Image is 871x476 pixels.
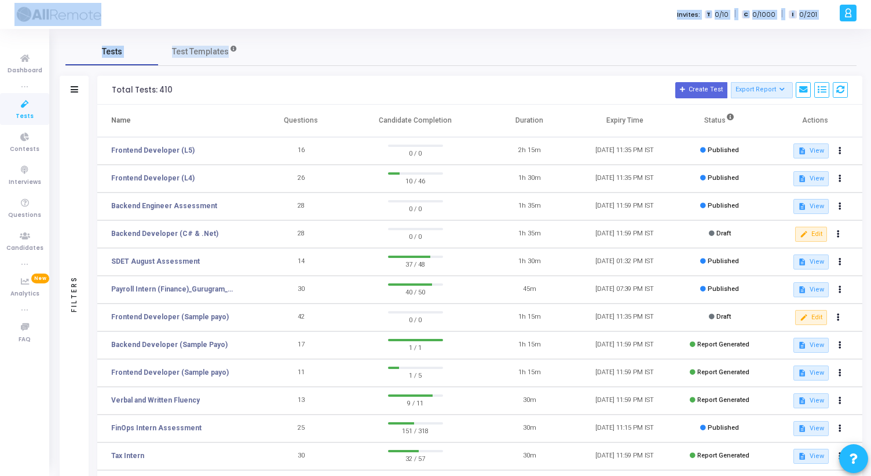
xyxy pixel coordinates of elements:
span: Published [708,424,739,431]
td: 42 [254,304,349,331]
td: [DATE] 11:59 PM IST [577,387,672,415]
td: 2h 15m [482,137,577,165]
td: 30m [482,415,577,442]
span: 32 / 57 [388,452,443,464]
a: FinOps Intern Assessment [111,423,202,433]
td: [DATE] 01:32 PM IST [577,248,672,276]
span: 0 / 0 [388,202,443,214]
button: Create Test [675,82,727,98]
span: Draft [716,313,731,320]
span: 0 / 0 [388,230,443,242]
span: 1 / 5 [388,369,443,381]
span: Dashboard [8,66,42,76]
span: Published [708,146,739,154]
a: Payroll Intern (Finance)_Gurugram_Campus [111,284,236,294]
td: 1h 35m [482,193,577,220]
th: Duration [482,105,577,137]
button: View [793,338,829,353]
th: Questions [254,105,349,137]
th: Actions [767,105,862,137]
mat-icon: description [798,202,806,211]
td: 1h 30m [482,165,577,193]
button: View [793,282,829,297]
td: 30m [482,387,577,415]
td: [DATE] 11:59 PM IST [577,331,672,359]
a: Frontend Developer (L4) [111,173,195,183]
button: View [793,449,829,464]
span: C [742,10,749,19]
td: 1h 15m [482,359,577,387]
span: 0 / 0 [388,313,443,325]
mat-icon: description [798,452,806,460]
mat-icon: edit [800,313,808,322]
td: 25 [254,415,349,442]
mat-icon: description [798,286,806,294]
mat-icon: description [798,341,806,349]
span: Candidates [6,243,43,253]
span: 1 / 1 [388,341,443,353]
a: SDET August Assessment [111,256,200,267]
td: 30m [482,442,577,470]
span: 37 / 48 [388,258,443,270]
td: 1h 30m [482,248,577,276]
td: 11 [254,359,349,387]
mat-icon: description [798,175,806,183]
td: [DATE] 11:59 PM IST [577,220,672,248]
span: | [781,8,783,20]
span: Interviews [9,178,41,187]
button: Edit [795,227,827,242]
label: Invites: [677,10,700,20]
span: 0/201 [799,10,817,20]
button: Export Report [731,82,793,98]
span: Test Templates [172,46,229,58]
span: FAQ [19,335,31,345]
span: T [705,10,712,19]
td: 26 [254,165,349,193]
th: Expiry Time [577,105,672,137]
td: 1h 35m [482,220,577,248]
td: 14 [254,248,349,276]
span: Draft [716,230,731,237]
div: Filters [69,230,79,357]
a: Verbal and Written Fluency [111,395,200,405]
span: 9 / 11 [388,397,443,408]
td: [DATE] 11:35 PM IST [577,304,672,331]
span: Published [708,257,739,265]
span: Report Generated [697,341,749,348]
td: 17 [254,331,349,359]
a: Frontend Developer (Sample payo) [111,367,229,378]
span: Published [708,202,739,209]
td: [DATE] 07:39 PM IST [577,276,672,304]
td: 28 [254,193,349,220]
button: View [793,421,829,436]
a: Frontend Developer (L5) [111,145,195,156]
button: View [793,393,829,408]
span: Tests [16,112,34,121]
td: [DATE] 11:59 PM IST [577,359,672,387]
a: Backend Developer (Sample Payo) [111,340,228,350]
button: Edit [795,310,827,325]
button: View [793,171,829,186]
button: View [793,254,829,270]
td: 13 [254,387,349,415]
mat-icon: description [798,397,806,405]
div: Total Tests: 410 [112,86,173,95]
span: 10 / 46 [388,175,443,186]
td: 1h 15m [482,304,577,331]
span: 0 / 0 [388,147,443,158]
mat-icon: edit [800,230,808,238]
span: | [734,8,736,20]
td: [DATE] 11:59 PM IST [577,442,672,470]
button: View [793,143,829,158]
td: 28 [254,220,349,248]
span: Report Generated [697,368,749,376]
span: 0/10 [715,10,729,20]
span: Tests [102,46,122,58]
mat-icon: description [798,147,806,155]
a: Backend Developer (C# & .Net) [111,228,218,239]
td: 1h 15m [482,331,577,359]
td: 16 [254,137,349,165]
a: Backend Engineer Assessment [111,201,217,211]
span: Report Generated [697,452,749,459]
button: View [793,366,829,381]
